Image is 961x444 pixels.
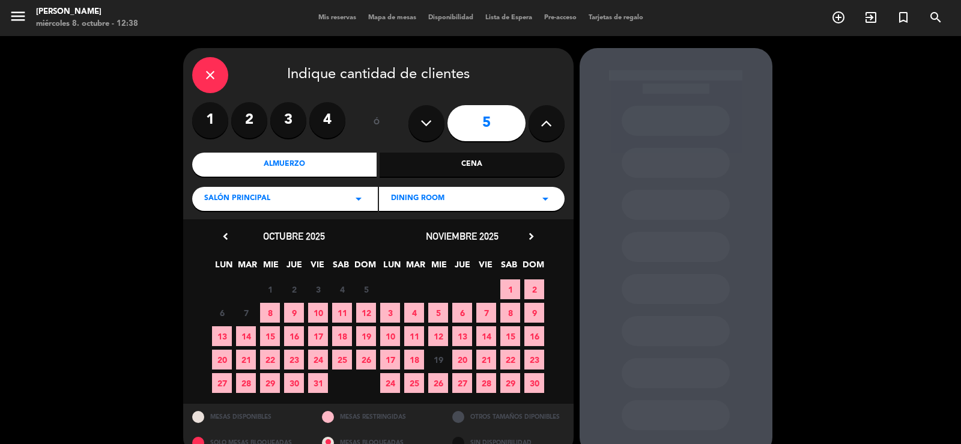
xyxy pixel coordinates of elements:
[476,373,496,393] span: 28
[237,258,257,278] span: MAR
[500,350,520,369] span: 22
[583,14,649,21] span: Tarjetas de regalo
[284,279,304,299] span: 2
[231,102,267,138] label: 2
[313,404,443,430] div: MESAS RESTRINGIDAS
[214,258,234,278] span: LUN
[204,193,270,205] span: Salón Principal
[404,326,424,346] span: 11
[476,326,496,346] span: 14
[236,373,256,393] span: 28
[212,350,232,369] span: 20
[192,57,565,93] div: Indique cantidad de clientes
[524,279,544,299] span: 2
[236,350,256,369] span: 21
[404,373,424,393] span: 25
[260,373,280,393] span: 29
[499,258,519,278] span: SAB
[479,14,538,21] span: Lista de Espera
[308,373,328,393] span: 31
[212,303,232,323] span: 6
[538,192,553,206] i: arrow_drop_down
[308,350,328,369] span: 24
[362,14,422,21] span: Mapa de mesas
[380,350,400,369] span: 17
[500,303,520,323] span: 8
[309,102,345,138] label: 4
[524,326,544,346] span: 16
[356,326,376,346] span: 19
[864,10,878,25] i: exit_to_app
[404,350,424,369] span: 18
[263,230,325,242] span: octubre 2025
[36,6,138,18] div: [PERSON_NAME]
[443,404,574,430] div: OTROS TAMAÑOS DIPONIBLES
[183,404,314,430] div: MESAS DISPONIBLES
[260,303,280,323] span: 8
[452,326,472,346] span: 13
[354,258,374,278] span: DOM
[356,279,376,299] span: 5
[332,326,352,346] span: 18
[212,373,232,393] span: 27
[308,279,328,299] span: 3
[192,102,228,138] label: 1
[405,258,425,278] span: MAR
[331,258,351,278] span: SAB
[308,258,327,278] span: VIE
[404,303,424,323] span: 4
[500,279,520,299] span: 1
[428,303,448,323] span: 5
[36,18,138,30] div: miércoles 8. octubre - 12:38
[270,102,306,138] label: 3
[332,279,352,299] span: 4
[357,102,396,144] div: ó
[452,303,472,323] span: 6
[523,258,542,278] span: DOM
[422,14,479,21] span: Disponibilidad
[380,326,400,346] span: 10
[831,10,846,25] i: add_circle_outline
[380,153,565,177] div: Cena
[312,14,362,21] span: Mis reservas
[332,350,352,369] span: 25
[428,373,448,393] span: 26
[538,14,583,21] span: Pre-acceso
[428,350,448,369] span: 19
[332,303,352,323] span: 11
[452,350,472,369] span: 20
[212,326,232,346] span: 13
[260,279,280,299] span: 1
[351,192,366,206] i: arrow_drop_down
[426,230,499,242] span: noviembre 2025
[356,303,376,323] span: 12
[380,373,400,393] span: 24
[284,350,304,369] span: 23
[284,303,304,323] span: 9
[500,326,520,346] span: 15
[429,258,449,278] span: MIE
[284,258,304,278] span: JUE
[524,373,544,393] span: 30
[236,303,256,323] span: 7
[452,258,472,278] span: JUE
[260,350,280,369] span: 22
[525,230,538,243] i: chevron_right
[476,258,496,278] span: VIE
[524,350,544,369] span: 23
[260,326,280,346] span: 15
[236,326,256,346] span: 14
[896,10,911,25] i: turned_in_not
[452,373,472,393] span: 27
[284,326,304,346] span: 16
[356,350,376,369] span: 26
[524,303,544,323] span: 9
[428,326,448,346] span: 12
[261,258,280,278] span: MIE
[9,7,27,25] i: menu
[9,7,27,29] button: menu
[219,230,232,243] i: chevron_left
[476,350,496,369] span: 21
[929,10,943,25] i: search
[308,303,328,323] span: 10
